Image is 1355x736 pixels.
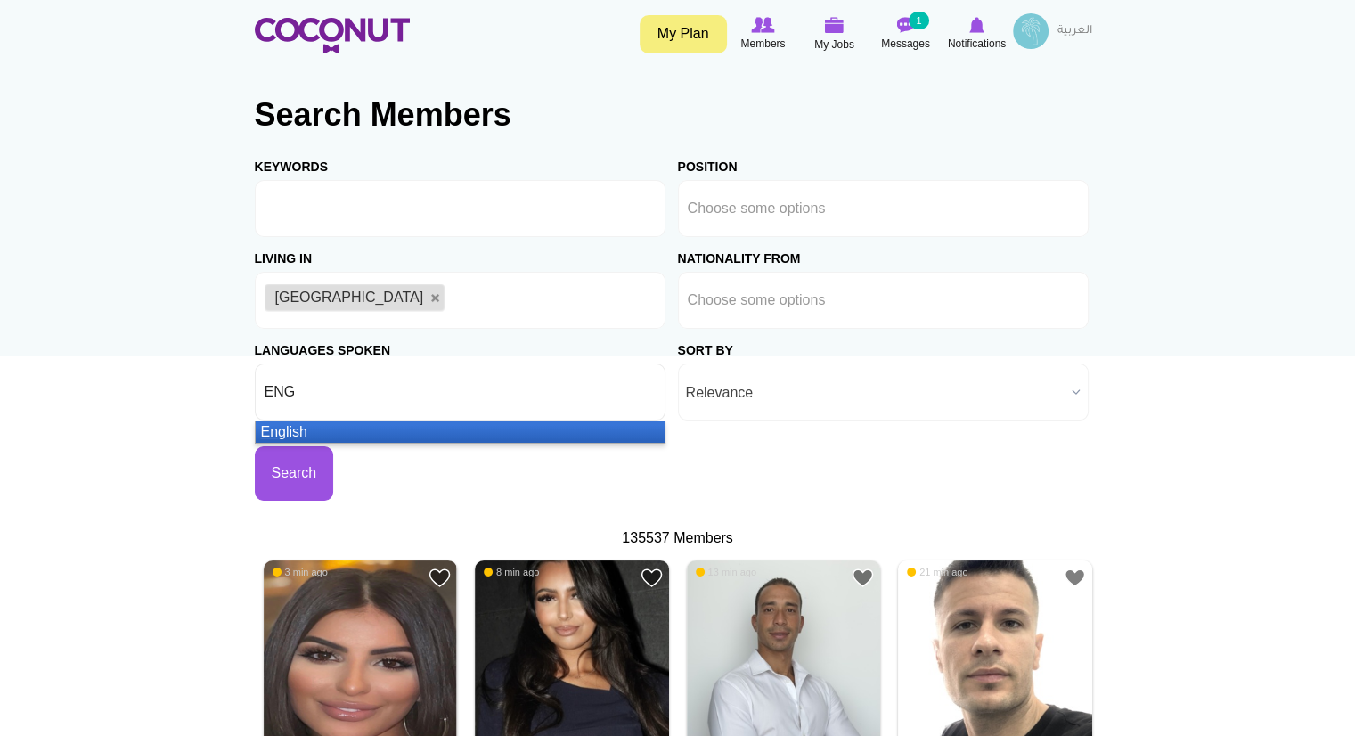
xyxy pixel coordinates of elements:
[641,567,663,589] a: Add to Favourites
[852,567,874,589] a: Add to Favourites
[897,17,915,33] img: Messages
[740,35,785,53] span: Members
[799,13,870,55] a: My Jobs My Jobs
[255,528,1101,549] div: 135537 Members
[273,566,328,578] span: 3 min ago
[870,13,942,54] a: Messages Messages 1
[256,421,665,443] li: lish
[255,237,313,267] label: Living in
[255,329,390,359] label: Languages Spoken
[261,424,286,439] em: Eng
[728,13,799,54] a: Browse Members Members
[909,12,928,29] small: 1
[881,35,930,53] span: Messages
[942,13,1013,54] a: Notifications Notifications
[678,145,738,176] label: Position
[678,329,733,359] label: Sort by
[255,145,328,176] label: Keywords
[948,35,1006,53] span: Notifications
[255,94,1101,136] h2: Search Members
[255,18,410,53] img: Home
[429,567,451,589] a: Add to Favourites
[1064,567,1086,589] a: Add to Favourites
[255,446,334,501] button: Search
[678,237,801,267] label: Nationality From
[640,15,727,53] a: My Plan
[907,566,967,578] span: 21 min ago
[275,290,424,305] span: [GEOGRAPHIC_DATA]
[686,364,1065,421] span: Relevance
[751,17,774,33] img: Browse Members
[484,566,539,578] span: 8 min ago
[1049,13,1101,49] a: العربية
[696,566,756,578] span: 13 min ago
[969,17,984,33] img: Notifications
[825,17,845,33] img: My Jobs
[814,36,854,53] span: My Jobs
